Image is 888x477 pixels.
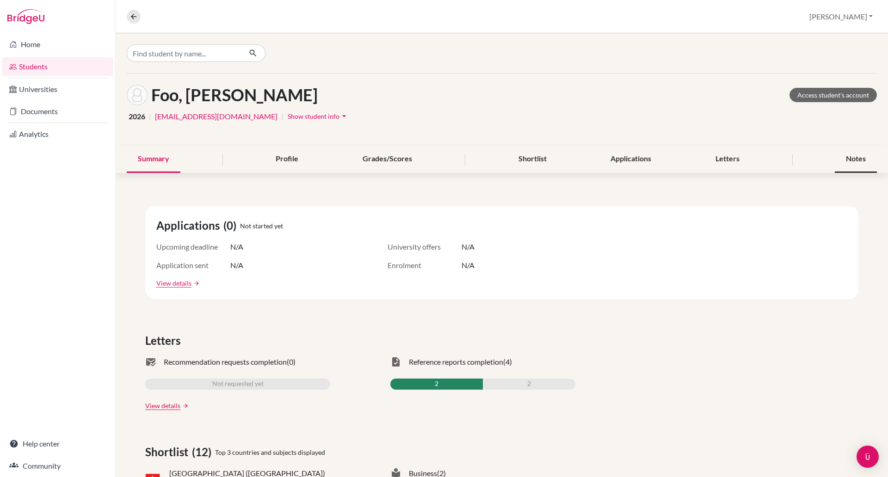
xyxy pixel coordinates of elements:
span: | [281,111,284,122]
a: Universities [2,80,113,98]
span: Not started yet [240,221,283,231]
span: Reference reports completion [409,356,503,367]
h1: Foo, [PERSON_NAME] [151,85,318,105]
span: Applications [156,217,223,234]
span: Letters [145,332,184,349]
a: View details [145,401,180,410]
span: N/A [462,241,475,252]
span: Application sent [156,260,230,271]
span: 2 [527,379,531,390]
button: [PERSON_NAME] [805,8,877,25]
span: task [390,356,401,367]
span: N/A [230,260,243,271]
div: Profile [265,146,309,173]
span: (0) [287,356,296,367]
span: N/A [230,241,243,252]
div: Summary [127,146,180,173]
div: Letters [704,146,751,173]
div: Grades/Scores [351,146,423,173]
span: | [149,111,151,122]
span: mark_email_read [145,356,156,367]
span: Shortlist [145,444,192,460]
span: (4) [503,356,512,367]
span: Not requested yet [212,379,264,390]
a: Home [2,35,113,54]
div: Applications [599,146,662,173]
span: Enrolment [388,260,462,271]
a: Access student's account [789,88,877,102]
img: Sheryl Foo's avatar [127,85,148,105]
div: Shortlist [507,146,558,173]
span: 2026 [129,111,145,122]
input: Find student by name... [127,44,241,62]
span: (0) [223,217,240,234]
a: Help center [2,434,113,453]
span: Top 3 countries and subjects displayed [215,447,325,457]
div: Notes [835,146,877,173]
img: Bridge-U [7,9,44,24]
a: Community [2,457,113,475]
a: View details [156,278,191,288]
a: Students [2,57,113,76]
span: (12) [192,444,215,460]
a: [EMAIL_ADDRESS][DOMAIN_NAME] [155,111,277,122]
div: Open Intercom Messenger [857,446,879,468]
a: arrow_forward [191,280,200,287]
span: 2 [435,379,438,390]
i: arrow_drop_down [339,111,349,121]
a: arrow_forward [180,403,189,409]
span: Upcoming deadline [156,241,230,252]
a: Documents [2,102,113,121]
span: Show student info [288,112,339,120]
button: Show student infoarrow_drop_down [287,109,349,123]
span: University offers [388,241,462,252]
a: Analytics [2,125,113,143]
span: N/A [462,260,475,271]
span: Recommendation requests completion [164,356,287,367]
